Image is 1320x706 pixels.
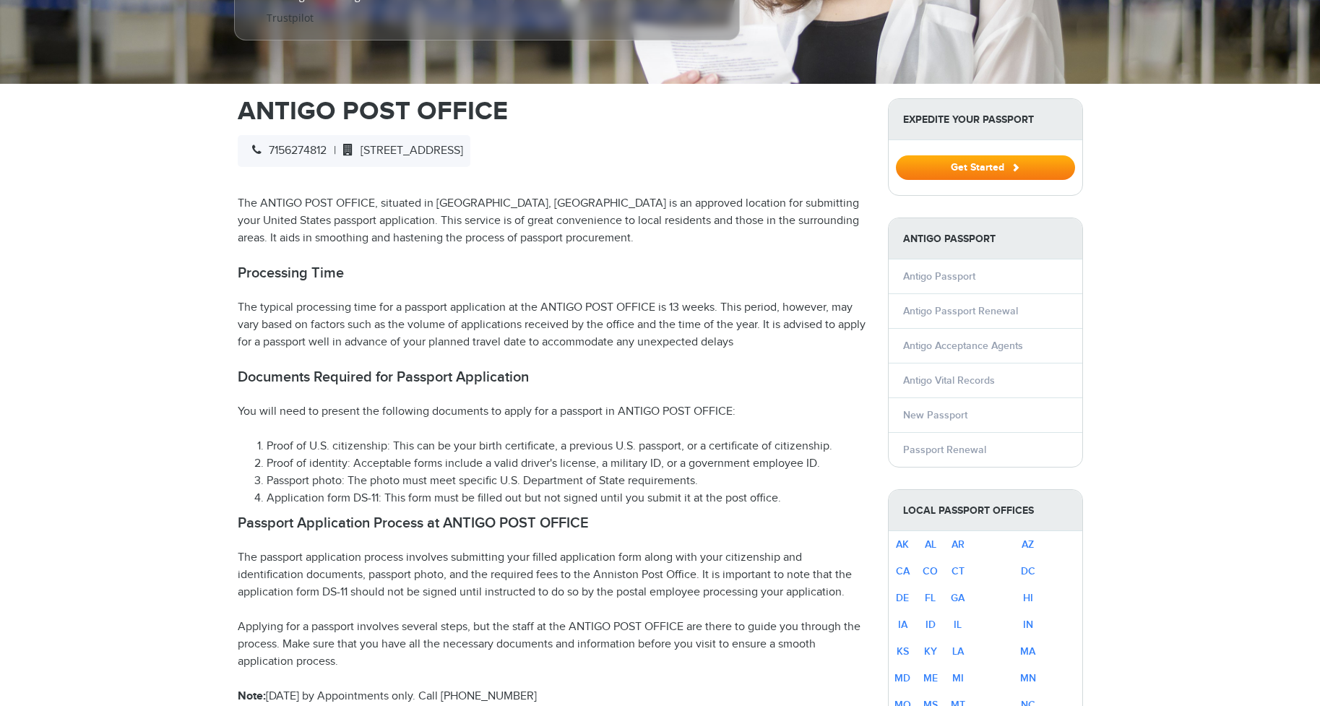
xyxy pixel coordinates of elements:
a: AR [952,538,965,551]
a: AK [896,538,909,551]
a: New Passport [903,409,967,421]
a: CA [896,565,910,577]
p: The passport application process involves submitting your filled application form along with your... [238,549,866,601]
a: ME [923,672,938,684]
a: Passport Renewal [903,444,986,456]
a: MN [1020,672,1036,684]
a: MA [1020,645,1035,658]
a: HI [1023,592,1033,604]
a: AZ [1022,538,1034,551]
a: KS [897,645,909,658]
a: Antigo Passport [903,270,975,283]
strong: Local Passport Offices [889,490,1082,531]
strong: Antigo Passport [889,218,1082,259]
a: AL [925,538,936,551]
strong: Note: [238,689,266,703]
a: Trustpilot [267,11,314,25]
a: MI [952,672,964,684]
a: IA [898,619,907,631]
p: Applying for a passport involves several steps, but the staff at the ANTIGO POST OFFICE are there... [238,619,866,671]
a: LA [952,645,964,658]
a: FL [925,592,936,604]
h1: ANTIGO POST OFFICE [238,98,866,124]
p: The ANTIGO POST OFFICE, situated in [GEOGRAPHIC_DATA], [GEOGRAPHIC_DATA] is an approved location ... [238,195,866,247]
p: [DATE] by Appointments only. Call [PHONE_NUMBER] [238,688,866,705]
p: You will need to present the following documents to apply for a passport in ANTIGO POST OFFICE: [238,403,866,421]
a: CT [952,565,965,577]
h2: Passport Application Process at ANTIGO POST OFFICE [238,515,866,532]
li: Application form DS-11: This form must be filled out but not signed until you submit it at the po... [267,490,866,507]
a: IN [1023,619,1033,631]
h2: Processing Time [238,264,866,282]
a: CO [923,565,938,577]
li: Proof of U.S. citizenship: This can be your birth certificate, a previous U.S. passport, or a cer... [267,438,866,455]
strong: Expedite Your Passport [889,99,1082,140]
li: Passport photo: The photo must meet specific U.S. Department of State requirements. [267,473,866,490]
a: DE [896,592,909,604]
a: IL [954,619,962,631]
div: | [238,135,470,167]
a: MD [894,672,910,684]
span: 7156274812 [245,144,327,158]
a: Antigo Acceptance Agents [903,340,1023,352]
a: DC [1021,565,1035,577]
h2: Documents Required for Passport Application [238,369,866,386]
a: Antigo Passport Renewal [903,305,1018,317]
a: Get Started [896,161,1075,173]
a: ID [926,619,936,631]
a: GA [951,592,965,604]
button: Get Started [896,155,1075,180]
a: KY [924,645,937,658]
span: [STREET_ADDRESS] [336,144,463,158]
li: Proof of identity: Acceptable forms include a valid driver's license, a military ID, or a governm... [267,455,866,473]
a: Antigo Vital Records [903,374,995,387]
p: The typical processing time for a passport application at the ANTIGO POST OFFICE is 13 weeks. Thi... [238,299,866,351]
